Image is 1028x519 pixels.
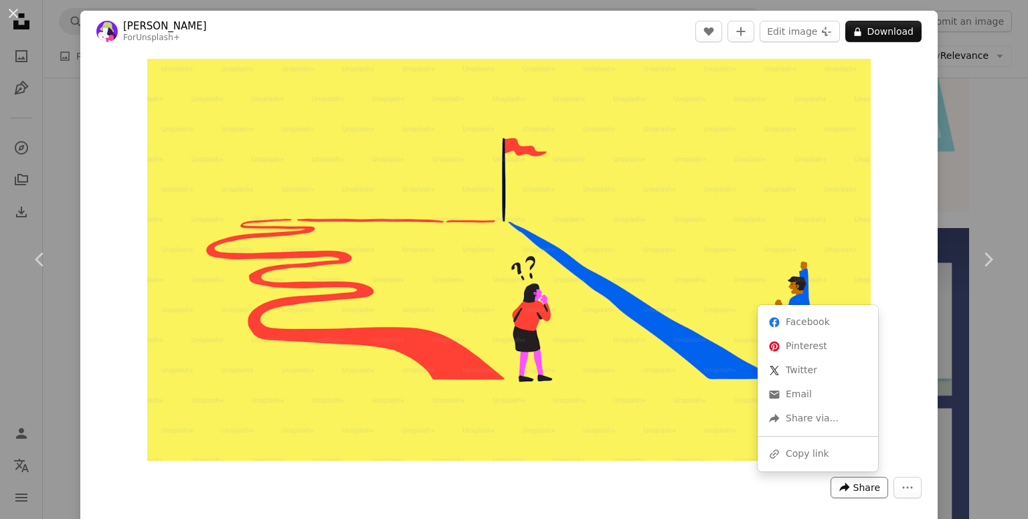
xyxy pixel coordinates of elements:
[763,442,873,466] div: Copy link
[763,383,873,407] a: Share over email
[763,334,873,358] a: Share on Pinterest
[758,305,878,472] div: Share this image
[831,477,888,498] button: Share this image
[763,407,873,431] div: Share via...
[853,478,880,498] span: Share
[763,310,873,334] a: Share on Facebook
[763,358,873,383] a: Share on Twitter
